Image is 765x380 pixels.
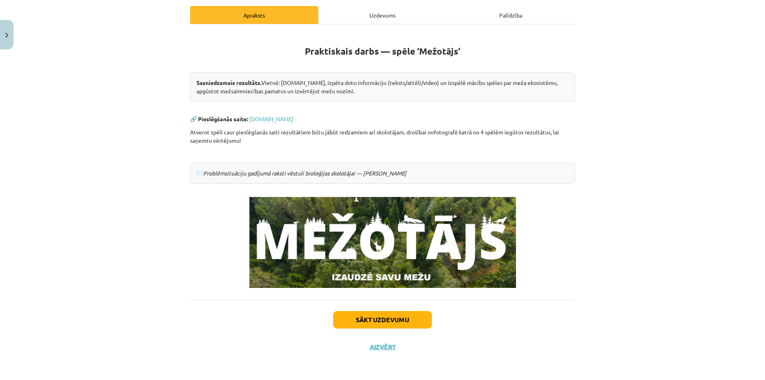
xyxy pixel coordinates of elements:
strong: Praktiskais darbs — spēle ‘Mežotājs’ [305,45,460,57]
p: Atverot spēli caur pieslēgšanās saiti rezultātiem būtu jābūt redzamiem arī skolotājam, drošībai n... [190,128,575,145]
div: ✉️ [190,163,575,184]
em: Problēmsituāciju gadījumā raksti vēstuli bioloģijas skolotājai — [PERSON_NAME] [203,169,406,177]
div: Apraksts [190,6,318,24]
div: Vietnē: [DOMAIN_NAME], izpēta doto informāciju (teksts/attēli/video) un izspēlē mācību spēles par... [190,72,575,102]
a: [DOMAIN_NAME] [249,115,293,122]
button: Sākt uzdevumu [333,311,432,329]
img: Attēls, kurā ir teksts, koks, fonts, augs Apraksts ģenerēts automātiski [249,197,516,288]
img: icon-close-lesson-0947bae3869378f0d4975bcd49f059093ad1ed9edebbc8119c70593378902aed.svg [5,33,8,38]
button: Aizvērt [367,343,398,351]
strong: Sasniedzamais rezultāts. [196,79,261,86]
div: Uzdevums [318,6,447,24]
strong: 🔗 Pieslēgšanās saite: [190,115,248,122]
div: Palīdzība [447,6,575,24]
